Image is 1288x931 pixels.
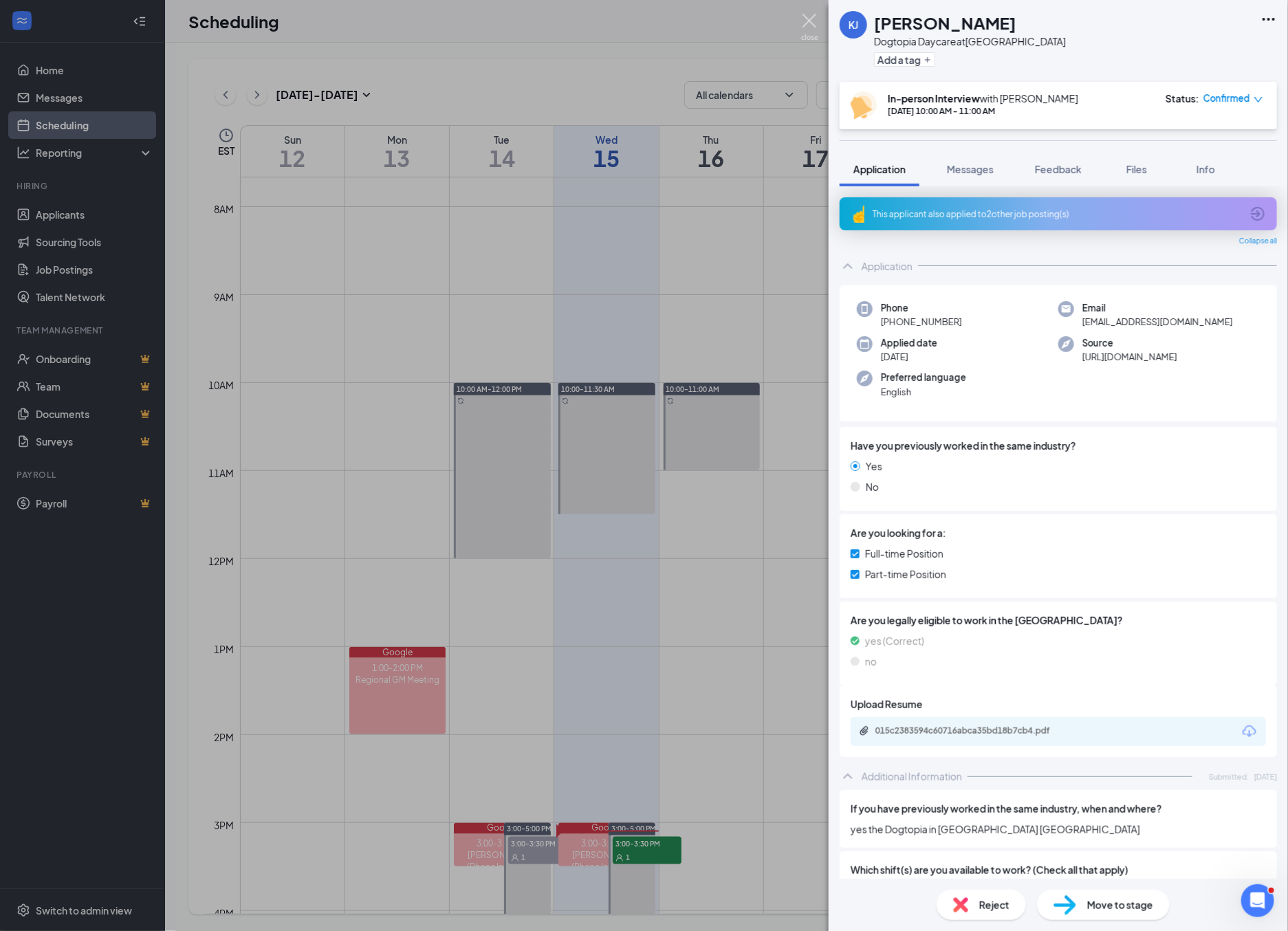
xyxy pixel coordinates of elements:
span: Info [1197,163,1215,175]
span: Collapse all [1239,236,1277,247]
div: Status : [1166,91,1199,105]
div: with [PERSON_NAME] [888,91,1078,105]
svg: Paperclip [859,725,870,736]
a: Paperclip015c2383594c60716abca35bd18b7cb4.pdf [859,725,1082,738]
span: Part-time Position [865,567,946,582]
span: Reject [979,897,1009,912]
span: Move to stage [1087,897,1153,912]
span: Have you previously worked in the same industry? [851,438,1076,453]
span: [URL][DOMAIN_NAME] [1082,350,1177,364]
span: Which shift(s) are you available to work? (Check all that apply) [851,862,1128,877]
div: This applicant also applied to 2 other job posting(s) [873,208,1241,220]
div: 015c2383594c60716abca35bd18b7cb4.pdf [875,725,1068,736]
span: Applied date [881,336,937,350]
span: Submitted: [1209,771,1249,782]
svg: Download [1241,723,1258,740]
span: [EMAIL_ADDRESS][DOMAIN_NAME] [1082,315,1233,329]
span: English [881,385,966,399]
span: [DATE] [881,350,937,364]
span: Application [853,163,906,175]
div: Dogtopia Daycare at [GEOGRAPHIC_DATA] [874,34,1066,48]
span: Messages [947,163,994,175]
span: Confirmed [1203,91,1250,105]
div: [DATE] 10:00 AM - 11:00 AM [888,105,1078,117]
span: yes (Correct) [865,633,924,648]
h1: [PERSON_NAME] [874,11,1016,34]
span: yes the Dogtopia in [GEOGRAPHIC_DATA] [GEOGRAPHIC_DATA] [851,822,1266,837]
span: Phone [881,301,962,315]
span: Full-time Position [865,546,943,561]
svg: ChevronUp [840,258,856,274]
iframe: Intercom live chat [1241,884,1274,917]
div: Additional Information [862,769,962,783]
span: Preferred language [881,371,966,384]
span: Yes [866,459,882,474]
svg: ArrowCircle [1249,206,1266,222]
b: In-person Interview [888,92,980,105]
span: down [1254,95,1263,105]
span: no [865,654,877,669]
span: Files [1126,163,1147,175]
span: [PHONE_NUMBER] [881,315,962,329]
span: Feedback [1035,163,1082,175]
span: [DATE] [1254,771,1277,782]
span: Are you looking for a: [851,525,946,540]
svg: Plus [924,56,932,64]
span: Upload Resume [851,697,923,712]
span: No [866,479,879,494]
svg: ChevronUp [840,768,856,785]
span: Email [1082,301,1233,315]
div: Application [862,259,913,273]
div: KJ [849,18,858,32]
span: Source [1082,336,1177,350]
span: Are you legally eligible to work in the [GEOGRAPHIC_DATA]? [851,613,1266,628]
svg: Ellipses [1260,11,1277,28]
span: If you have previously worked in the same industry, when and where? [851,801,1162,816]
button: PlusAdd a tag [874,52,935,67]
